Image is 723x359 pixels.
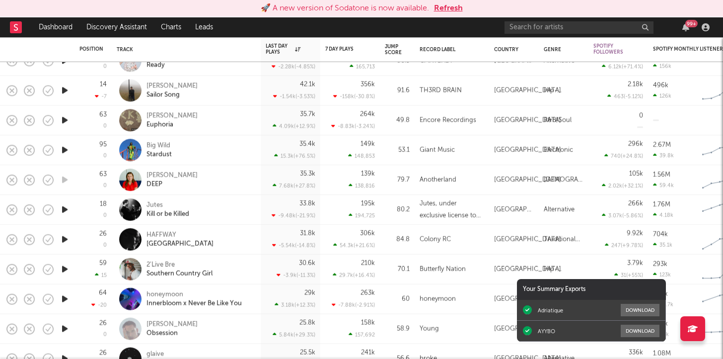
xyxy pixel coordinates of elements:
[544,204,575,215] div: Alternative
[653,142,671,148] div: 2.67M
[385,174,410,186] div: 79.7
[95,93,107,100] div: -7
[99,320,107,326] div: 26
[621,325,659,337] button: Download
[494,55,534,67] div: [GEOGRAPHIC_DATA]
[639,113,643,119] div: 0
[602,213,643,219] div: 3.07k ( -5.86 % )
[103,64,107,70] div: 0
[607,93,643,100] div: 463 ( -5.12 % )
[420,174,456,186] div: Anotherland
[593,43,628,55] div: Spotify Followers
[494,174,561,186] div: [GEOGRAPHIC_DATA]
[653,350,671,357] div: 1.08M
[331,123,375,130] div: -8.83k ( -3.24 % )
[653,92,671,99] div: 126k
[494,293,561,305] div: [GEOGRAPHIC_DATA]
[361,290,375,296] div: 263k
[420,47,479,53] div: Record Label
[349,213,375,219] div: 194,725
[333,93,375,100] div: -158k ( -30.8 % )
[604,153,643,159] div: 740 ( +24.8 % )
[300,230,315,237] div: 31.8k
[385,323,410,335] div: 58.9
[385,144,410,156] div: 53.1
[605,242,643,249] div: 247 ( +9.78 % )
[146,260,213,278] a: 2'Live BreSouthern Country Girl
[272,213,315,219] div: -9.48k ( -21.9 % )
[266,43,300,55] div: Last Day Plays
[272,242,315,249] div: -5.54k ( -14.8 % )
[300,171,315,177] div: 35.3k
[385,84,410,96] div: 91.6
[629,171,643,177] div: 105k
[146,111,198,120] div: [PERSON_NAME]
[146,201,189,210] div: Jutes
[146,329,198,338] div: Obsession
[304,290,315,296] div: 29k
[273,123,315,130] div: 4.09k ( +12.9 % )
[349,183,375,189] div: 138,816
[99,141,107,147] div: 95
[385,204,410,215] div: 80.2
[103,243,107,248] div: 0
[146,180,198,189] div: DEEP
[146,52,165,70] a: CMATReady
[332,302,375,308] div: -7.88k ( -2.91 % )
[361,260,375,267] div: 210k
[544,144,573,156] div: Electronic
[385,293,410,305] div: 60
[99,171,107,177] div: 63
[273,93,315,100] div: -1.54k ( -3.53 % )
[653,212,673,218] div: 4.18k
[99,260,107,267] div: 59
[653,201,670,208] div: 1.76M
[602,183,643,189] div: 2.02k ( +32.1 % )
[628,81,643,88] div: 2.18k
[146,290,242,299] div: honeymoon
[146,350,179,359] div: glaive
[277,272,315,279] div: -3.9k ( -11.3 % )
[420,55,453,67] div: CMATBABY
[685,20,698,27] div: 99 +
[91,302,107,308] div: -20
[299,320,315,326] div: 25.8k
[350,64,375,70] div: 165,713
[653,261,667,267] div: 293k
[385,55,410,67] div: 86.3
[146,230,214,239] div: HAFFWAY
[385,114,410,126] div: 49.8
[420,323,439,335] div: Young
[300,350,315,356] div: 25.5k
[333,242,375,249] div: 54.3k ( +21.6 % )
[494,263,561,275] div: [GEOGRAPHIC_DATA]
[420,233,451,245] div: Colony RC
[682,23,689,31] button: 99+
[299,141,315,147] div: 35.4k
[544,84,583,96] div: Hip-Hop/Rap
[103,332,107,338] div: 0
[494,144,561,156] div: [GEOGRAPHIC_DATA]
[100,81,107,88] div: 14
[273,332,315,338] div: 5.84k ( +29.3 % )
[505,21,653,34] input: Search for artists
[273,183,315,189] div: 7.68k ( +27.8 % )
[494,114,561,126] div: [GEOGRAPHIC_DATA]
[544,174,583,186] div: [DEMOGRAPHIC_DATA]
[146,260,213,269] div: 2'Live Bre
[653,182,674,188] div: 59.4k
[146,90,198,99] div: Sailor Song
[99,111,107,118] div: 63
[653,241,672,248] div: 35.1k
[146,150,172,159] div: Stardust
[32,17,79,37] a: Dashboard
[544,114,572,126] div: R&B/Soul
[79,17,154,37] a: Discovery Assistant
[99,290,107,296] div: 64
[300,81,315,88] div: 42.1k
[385,44,402,56] div: Jump Score
[146,171,198,189] a: [PERSON_NAME]DEEP
[627,230,643,237] div: 9.92k
[544,263,583,275] div: Hip-Hop/Rap
[538,328,555,335] div: AYYBO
